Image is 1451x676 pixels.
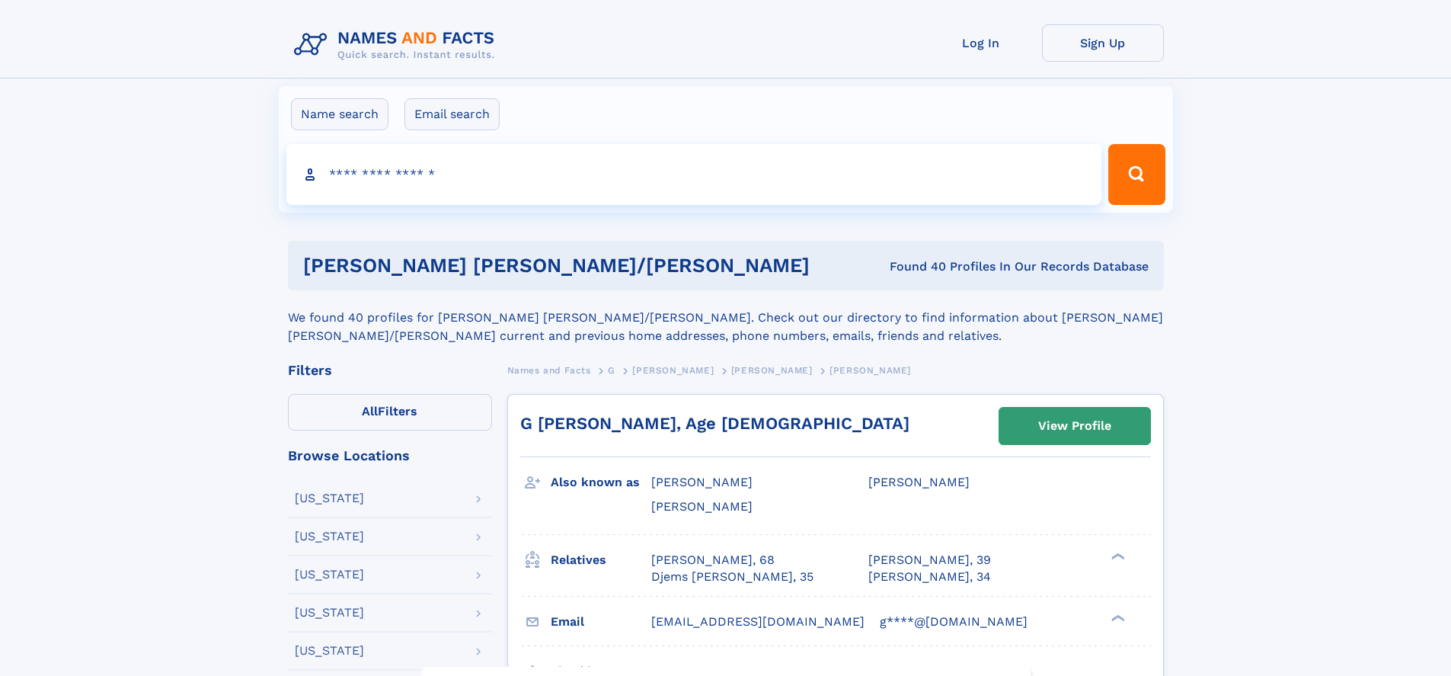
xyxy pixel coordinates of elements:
a: View Profile [999,408,1150,444]
span: [PERSON_NAME] [829,365,911,376]
span: [PERSON_NAME] [731,365,813,376]
img: Logo Names and Facts [288,24,507,66]
a: [PERSON_NAME], 34 [868,569,991,585]
div: [US_STATE] [295,645,364,657]
div: [US_STATE] [295,530,364,543]
label: Filters [288,394,492,431]
div: [US_STATE] [295,492,364,505]
input: search input [286,144,1102,205]
span: [PERSON_NAME] [651,499,753,514]
a: G [PERSON_NAME], Age [DEMOGRAPHIC_DATA] [520,414,909,433]
span: [PERSON_NAME] [868,475,970,489]
div: Found 40 Profiles In Our Records Database [849,258,1149,275]
div: View Profile [1038,408,1111,444]
label: Name search [291,98,388,130]
div: ❯ [1107,613,1126,623]
h3: Relatives [551,547,651,573]
span: G [608,365,615,376]
a: Names and Facts [507,360,591,380]
a: Log In [920,24,1042,62]
span: All [362,404,378,418]
button: Search Button [1108,144,1165,205]
h3: Also known as [551,469,651,495]
a: [PERSON_NAME] [731,360,813,380]
label: Email search [404,98,500,130]
h1: [PERSON_NAME] [PERSON_NAME]/[PERSON_NAME] [303,256,850,275]
div: Filters [288,364,492,377]
div: [US_STATE] [295,569,364,581]
a: [PERSON_NAME], 68 [651,552,775,569]
div: We found 40 profiles for [PERSON_NAME] [PERSON_NAME]/[PERSON_NAME]. Check out our directory to fi... [288,290,1164,345]
span: [PERSON_NAME] [632,365,714,376]
a: [PERSON_NAME], 39 [868,552,991,569]
h3: Email [551,609,651,635]
div: Browse Locations [288,449,492,463]
a: G [608,360,615,380]
div: [US_STATE] [295,607,364,619]
span: [EMAIL_ADDRESS][DOMAIN_NAME] [651,614,865,629]
a: Sign Up [1042,24,1164,62]
span: [PERSON_NAME] [651,475,753,489]
a: [PERSON_NAME] [632,360,714,380]
a: Djems [PERSON_NAME], 35 [651,569,813,585]
div: ❯ [1107,551,1126,561]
